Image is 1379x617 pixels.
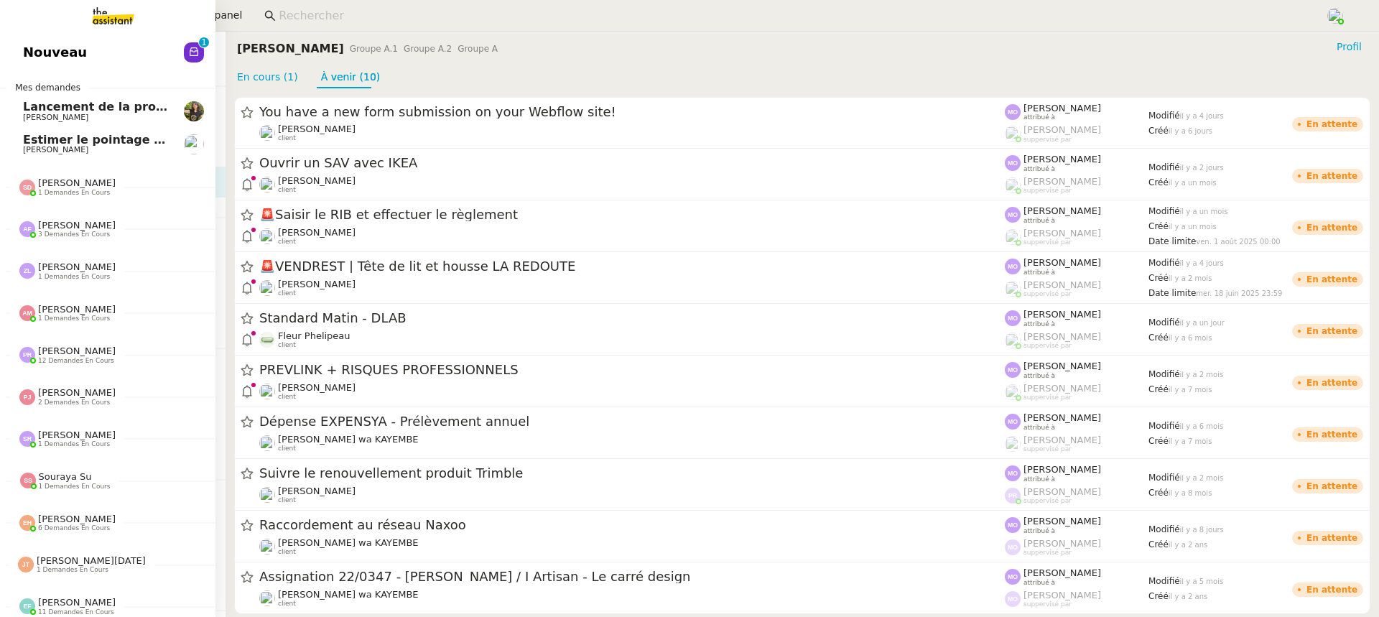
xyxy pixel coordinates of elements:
[259,384,275,399] img: users%2FfjlNmCTkLiVoA3HQjY3GA5JXGxb2%2Favatar%2Fstarofservice_97480retdsc0392.png
[38,597,116,608] span: [PERSON_NAME]
[1023,279,1101,290] span: [PERSON_NAME]
[1005,518,1021,534] img: svg
[1005,331,1148,350] app-user-label: suppervisé par
[1005,383,1148,402] app-user-label: suppervisé par
[259,537,1005,556] app-user-detailed-label: client
[1148,576,1180,586] span: Modifié
[1005,154,1148,172] app-user-label: attribué à
[259,330,1005,349] app-user-detailed-label: client
[259,435,275,451] img: users%2F47wLulqoDhMx0TTMwUcsFP5V2A23%2Favatar%2Fnokpict-removebg-preview-removebg-preview.png
[1306,223,1357,232] div: En attente
[1005,570,1021,585] img: svg
[1148,288,1196,298] span: Date limite
[1023,424,1055,432] span: attribué à
[1005,590,1148,608] app-user-label: suppervisé par
[1005,436,1021,452] img: users%2FPPrFYTsEAUgQy5cK5MCpqKbOX8K2%2Favatar%2FCapture%20d%E2%80%99e%CC%81cran%202023-06-05%20a%...
[1148,524,1180,534] span: Modifié
[1023,464,1101,475] span: [PERSON_NAME]
[350,44,398,54] span: Groupe A.1
[1005,208,1021,223] img: svg
[1005,466,1021,482] img: svg
[278,342,296,350] span: client
[259,209,1005,222] span: Saisir le RIB et effectuer le règlement
[1180,371,1224,379] span: il y a 2 mois
[1005,104,1021,120] img: svg
[1005,384,1021,400] img: users%2FyQfMwtYgTqhRP2YHWHmG2s2LYaD3%2Favatar%2Fprofile-pic.png
[279,6,1311,26] input: Rechercher
[259,125,275,141] img: users%2FnSvcPnZyQ0RA1JfSOxSfyelNlJs1%2Favatar%2Fp1050537-640x427.jpg
[1306,327,1357,335] div: En attente
[259,261,1005,274] span: VENDREST | Tête de lit et housse LA REDOUTE
[259,177,275,192] img: users%2FfjlNmCTkLiVoA3HQjY3GA5JXGxb2%2Favatar%2Fstarofservice_97480retdsc0392.png
[259,279,1005,297] app-user-detailed-label: client
[1023,516,1101,526] span: [PERSON_NAME]
[278,175,356,186] span: [PERSON_NAME]
[1023,154,1101,164] span: [PERSON_NAME]
[1196,289,1282,297] span: mer. 18 juin 2025 23:59
[1005,309,1148,328] app-user-label: attribué à
[37,555,146,566] span: [PERSON_NAME][DATE]
[38,524,110,532] span: 6 demandes en cours
[278,330,350,341] span: Fleur Phelipeau
[259,590,275,606] img: users%2F47wLulqoDhMx0TTMwUcsFP5V2A23%2Favatar%2Fnokpict-removebg-preview-removebg-preview.png
[1005,229,1021,245] img: users%2FyQfMwtYgTqhRP2YHWHmG2s2LYaD3%2Favatar%2Fprofile-pic.png
[1005,156,1021,172] img: svg
[19,347,35,363] img: svg
[1180,208,1228,216] span: il y a un mois
[1180,577,1224,585] span: il y a 5 mois
[278,434,419,445] span: [PERSON_NAME] wa KAYEMBE
[404,44,452,54] span: Groupe A.2
[458,44,498,54] span: Groupe A
[259,571,1005,584] span: Assignation 22/0347 - [PERSON_NAME] / I Artisan - Le carré design
[1023,331,1101,342] span: [PERSON_NAME]
[278,600,296,608] span: client
[1023,527,1055,535] span: attribué à
[6,80,89,95] span: Mes demandes
[1327,8,1343,24] img: users%2FyQfMwtYgTqhRP2YHWHmG2s2LYaD3%2Favatar%2Fprofile-pic.png
[1005,412,1148,431] app-user-label: attribué à
[38,189,110,197] span: 1 demandes en cours
[259,157,1005,170] span: Ouvrir un SAV avec IKEA
[19,598,35,614] img: svg
[1169,223,1217,231] span: il y a un mois
[38,608,114,616] span: 11 demandes en cours
[1023,257,1101,268] span: [PERSON_NAME]
[259,124,1005,142] app-user-detailed-label: client
[1023,361,1101,371] span: [PERSON_NAME]
[1180,113,1224,121] span: il y a 4 jours
[39,471,92,482] span: Souraya Su
[1005,488,1021,504] img: svg
[1005,538,1148,557] app-user-label: suppervisé par
[1148,436,1169,446] span: Créé
[38,357,114,365] span: 12 demandes en cours
[259,175,1005,194] app-user-detailed-label: client
[19,431,35,447] img: svg
[1005,259,1021,275] img: svg
[1148,259,1180,269] span: Modifié
[1148,488,1169,498] span: Créé
[1023,412,1101,423] span: [PERSON_NAME]
[19,515,35,531] img: svg
[1180,526,1224,534] span: il y a 8 jours
[1005,464,1148,483] app-user-label: attribué à
[38,345,116,356] span: [PERSON_NAME]
[1005,311,1021,327] img: svg
[259,280,275,296] img: users%2FfjlNmCTkLiVoA3HQjY3GA5JXGxb2%2Favatar%2Fstarofservice_97480retdsc0392.png
[1148,111,1180,121] span: Modifié
[1023,187,1072,195] span: suppervisé par
[1148,207,1180,217] span: Modifié
[38,399,110,407] span: 2 demandes en cours
[20,473,36,488] img: svg
[1180,164,1224,172] span: il y a 2 jours
[1148,591,1169,601] span: Créé
[237,71,298,83] a: En cours (1)
[1169,437,1212,445] span: il y a 7 mois
[1337,40,1362,54] span: Profil
[1023,124,1101,135] span: [PERSON_NAME]
[1169,593,1207,600] span: il y a 2 ans
[1023,228,1101,238] span: [PERSON_NAME]
[19,221,35,237] img: svg
[1180,474,1224,482] span: il y a 2 mois
[1023,217,1055,225] span: attribué à
[1148,221,1169,231] span: Créé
